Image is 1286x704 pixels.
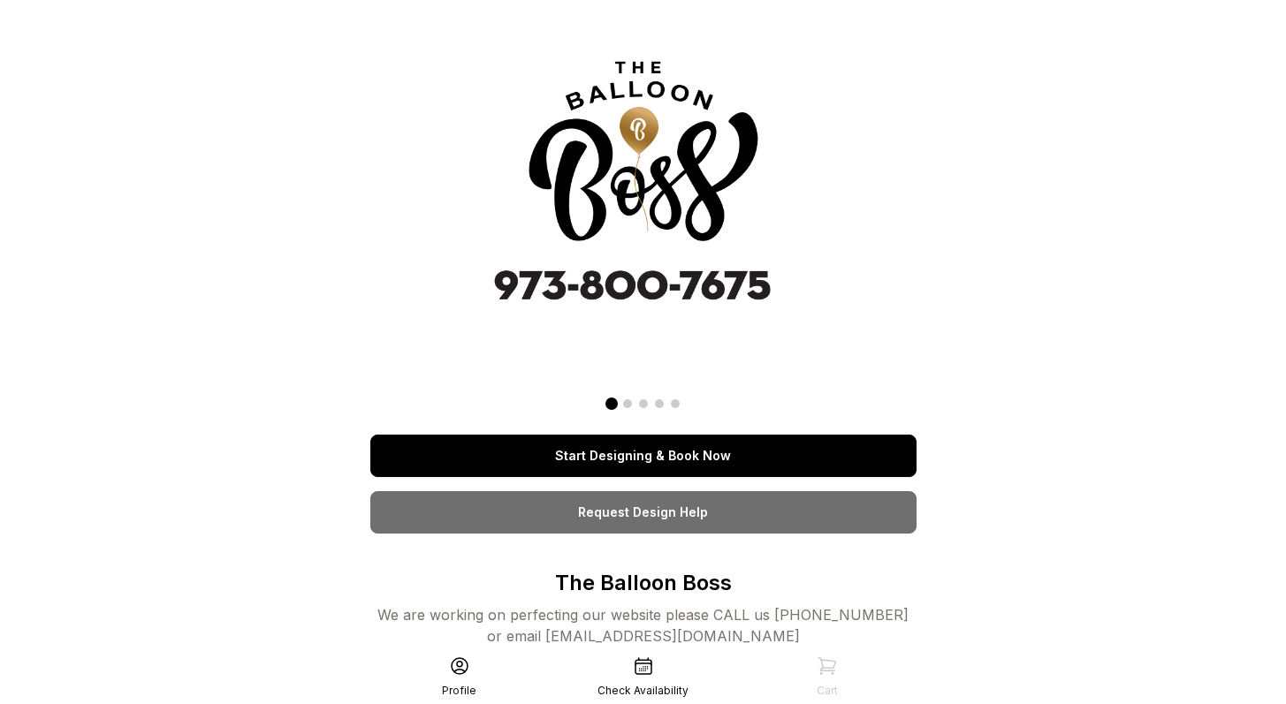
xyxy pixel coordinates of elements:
p: The Balloon Boss [370,569,917,597]
div: Cart [817,684,838,698]
a: Start Designing & Book Now [370,435,917,477]
a: Request Design Help [370,491,917,534]
div: Profile [442,684,476,698]
div: Check Availability [597,684,689,698]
